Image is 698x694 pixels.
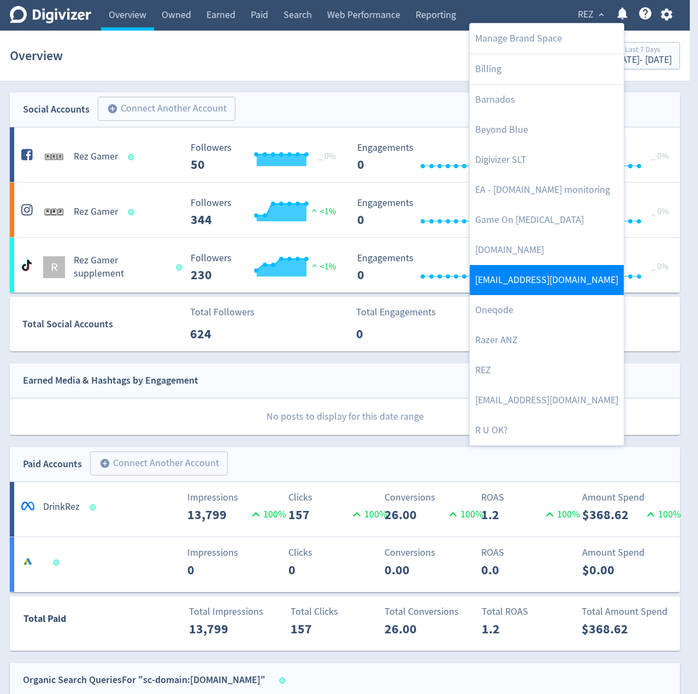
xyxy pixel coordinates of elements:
[470,115,624,145] a: Beyond Blue
[470,295,624,325] a: Oneqode
[470,265,624,295] a: [EMAIL_ADDRESS][DOMAIN_NAME]
[470,325,624,355] a: Razer ANZ
[470,235,624,265] a: [DOMAIN_NAME]
[470,385,624,415] a: [EMAIL_ADDRESS][DOMAIN_NAME]
[470,54,624,84] a: Billing
[470,85,624,115] a: Barnados
[470,23,624,54] a: Manage Brand Space
[470,175,624,205] a: EA - [DOMAIN_NAME] monitoring
[470,355,624,385] a: REZ
[470,415,624,445] a: R U OK?
[470,145,624,175] a: Digivizer SLT
[470,205,624,235] a: Game On [MEDICAL_DATA]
